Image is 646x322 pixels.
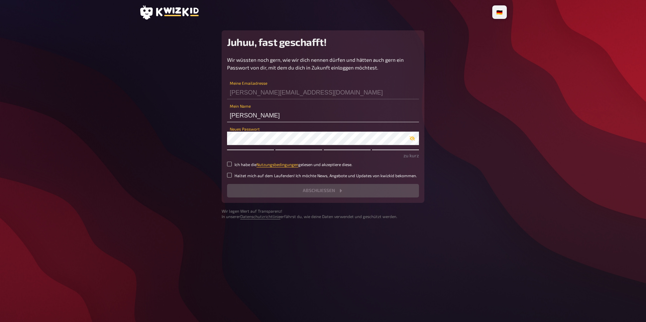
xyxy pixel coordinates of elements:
input: Mein Name [227,109,419,122]
a: Datenschutzrichtlinie [240,214,280,219]
a: Nutzungsbedingungen [256,162,298,167]
small: Wir legen Wert auf Transparenz! In unserer erfährst du, wie deine Daten verwendet und geschützt w... [222,208,424,220]
p: Wir wüssten noch gern, wie wir dich nennen dürfen und hätten auch gern ein Passwort von dir, mit ... [227,56,419,71]
li: 🇩🇪 [494,7,505,18]
small: Haltet mich auf dem Laufenden! Ich möchte News, Angebote und Updates von kwizkid bekommen. [234,173,417,179]
button: Abschließen [227,184,419,197]
p: zu kurz [227,152,419,159]
h2: Juhuu, fast geschafft! [227,36,419,48]
small: Ich habe die gelesen und akzeptiere diese. [234,162,352,167]
input: Meine Emailadresse [227,86,419,99]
